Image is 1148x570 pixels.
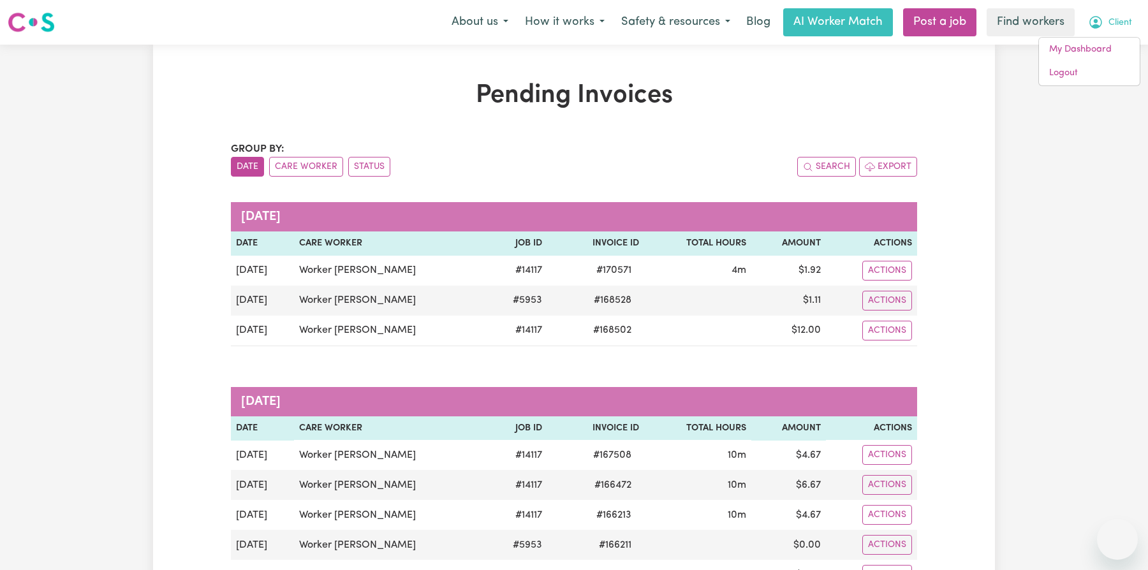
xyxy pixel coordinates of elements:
[751,316,826,346] td: $ 12.00
[1038,37,1140,86] div: My Account
[739,8,778,36] a: Blog
[231,157,264,177] button: sort invoices by date
[728,450,746,460] span: 10 minutes
[487,530,547,560] td: # 5953
[859,157,917,177] button: Export
[294,416,487,441] th: Care Worker
[862,475,912,495] button: Actions
[8,11,55,34] img: Careseekers logo
[231,231,294,256] th: Date
[487,470,547,500] td: # 14117
[231,440,294,470] td: [DATE]
[348,157,390,177] button: sort invoices by paid status
[547,416,644,441] th: Invoice ID
[862,535,912,555] button: Actions
[1080,9,1140,36] button: My Account
[1108,16,1132,30] span: Client
[751,286,826,316] td: $ 1.11
[294,316,487,346] td: Worker [PERSON_NAME]
[547,231,644,256] th: Invoice ID
[487,286,547,316] td: # 5953
[487,416,547,441] th: Job ID
[826,416,917,441] th: Actions
[862,321,912,340] button: Actions
[751,470,826,500] td: $ 6.67
[443,9,517,36] button: About us
[751,416,826,441] th: Amount
[8,8,55,37] a: Careseekers logo
[862,505,912,525] button: Actions
[231,500,294,530] td: [DATE]
[732,265,746,275] span: 4 minutes
[231,144,284,154] span: Group by:
[751,256,826,286] td: $ 1.92
[231,416,294,441] th: Date
[644,416,751,441] th: Total Hours
[903,8,976,36] a: Post a job
[728,510,746,520] span: 10 minutes
[294,231,487,256] th: Care Worker
[751,530,826,560] td: $ 0.00
[1039,61,1140,85] a: Logout
[269,157,343,177] button: sort invoices by care worker
[231,286,294,316] td: [DATE]
[231,80,917,111] h1: Pending Invoices
[231,470,294,500] td: [DATE]
[797,157,856,177] button: Search
[294,286,487,316] td: Worker [PERSON_NAME]
[231,256,294,286] td: [DATE]
[231,530,294,560] td: [DATE]
[231,202,917,231] caption: [DATE]
[613,9,739,36] button: Safety & resources
[487,231,547,256] th: Job ID
[591,537,639,553] span: # 166211
[585,448,639,463] span: # 167508
[487,316,547,346] td: # 14117
[231,387,917,416] caption: [DATE]
[728,480,746,490] span: 10 minutes
[294,500,487,530] td: Worker [PERSON_NAME]
[987,8,1075,36] a: Find workers
[294,256,487,286] td: Worker [PERSON_NAME]
[294,470,487,500] td: Worker [PERSON_NAME]
[751,500,826,530] td: $ 4.67
[862,261,912,281] button: Actions
[517,9,613,36] button: How it works
[587,478,639,493] span: # 166472
[862,291,912,311] button: Actions
[826,231,917,256] th: Actions
[751,440,826,470] td: $ 4.67
[1097,519,1138,560] iframe: Button to launch messaging window
[589,263,639,278] span: # 170571
[1039,38,1140,62] a: My Dashboard
[783,8,893,36] a: AI Worker Match
[487,256,547,286] td: # 14117
[294,530,487,560] td: Worker [PERSON_NAME]
[294,440,487,470] td: Worker [PERSON_NAME]
[231,316,294,346] td: [DATE]
[487,440,547,470] td: # 14117
[589,508,639,523] span: # 166213
[585,323,639,338] span: # 168502
[751,231,826,256] th: Amount
[644,231,751,256] th: Total Hours
[586,293,639,308] span: # 168528
[862,445,912,465] button: Actions
[487,500,547,530] td: # 14117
